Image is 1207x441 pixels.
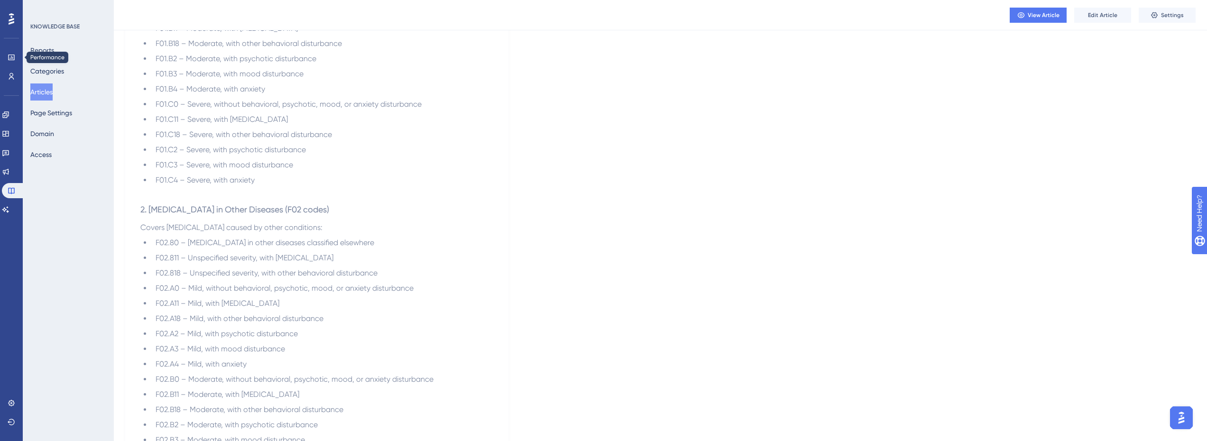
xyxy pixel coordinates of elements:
span: Edit Article [1088,11,1117,19]
button: Edit Article [1074,8,1131,23]
button: Reports [30,42,54,59]
button: View Article [1010,8,1067,23]
span: F01.C3 – Severe, with mood disturbance [156,160,293,169]
button: Settings [1139,8,1196,23]
span: F02.A3 – Mild, with mood disturbance [156,344,285,353]
iframe: UserGuiding AI Assistant Launcher [1167,404,1196,432]
span: F01.B2 – Moderate, with psychotic disturbance [156,54,316,63]
button: Page Settings [30,104,72,121]
span: F02.B0 – Moderate, without behavioral, psychotic, mood, or anxiety disturbance [156,375,433,384]
span: F01.B3 – Moderate, with mood disturbance [156,69,304,78]
span: F01.C11 – Severe, with [MEDICAL_DATA] [156,115,288,124]
span: F02.A11 – Mild, with [MEDICAL_DATA] [156,299,279,308]
span: F02.A2 – Mild, with psychotic disturbance [156,329,298,338]
button: Categories [30,63,64,80]
span: F02.80 – [MEDICAL_DATA] in other diseases classified elsewhere [156,238,374,247]
span: F01.B4 – Moderate, with anxiety [156,84,265,93]
span: F01.C18 – Severe, with other behavioral disturbance [156,130,332,139]
span: Need Help? [22,2,59,14]
span: F02.B11 – Moderate, with [MEDICAL_DATA] [156,390,299,399]
span: F02.811 – Unspecified severity, with [MEDICAL_DATA] [156,253,333,262]
span: F02.A18 – Mild, with other behavioral disturbance [156,314,323,323]
span: F01.C2 – Severe, with psychotic disturbance [156,145,306,154]
button: Access [30,146,52,163]
span: Covers [MEDICAL_DATA] caused by other conditions: [140,223,322,232]
span: F02.A0 – Mild, without behavioral, psychotic, mood, or anxiety disturbance [156,284,414,293]
span: 2. [MEDICAL_DATA] in Other Diseases (F02 codes) [140,204,329,214]
span: Settings [1161,11,1184,19]
span: F01.C0 – Severe, without behavioral, psychotic, mood, or anxiety disturbance [156,100,422,109]
span: F02.B18 – Moderate, with other behavioral disturbance [156,405,343,414]
span: F01.C4 – Severe, with anxiety [156,175,255,184]
div: KNOWLEDGE BASE [30,23,80,30]
button: Articles [30,83,53,101]
span: F01.B18 – Moderate, with other behavioral disturbance [156,39,342,48]
span: F02.B2 – Moderate, with psychotic disturbance [156,420,318,429]
button: Domain [30,125,54,142]
span: F02.818 – Unspecified severity, with other behavioral disturbance [156,268,378,277]
span: F02.A4 – Mild, with anxiety [156,359,247,368]
span: View Article [1028,11,1060,19]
